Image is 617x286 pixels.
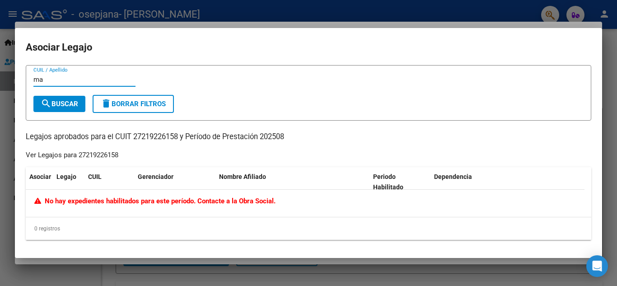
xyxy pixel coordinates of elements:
span: No hay expedientes habilitados para este período. Contacte a la Obra Social. [34,197,276,205]
datatable-header-cell: Legajo [53,167,84,197]
span: Gerenciador [138,173,173,180]
span: Nombre Afiliado [219,173,266,180]
span: Legajo [56,173,76,180]
span: Periodo Habilitado [373,173,403,191]
div: Open Intercom Messenger [586,255,608,277]
datatable-header-cell: Nombre Afiliado [215,167,369,197]
span: Buscar [41,100,78,108]
div: Ver Legajos para 27219226158 [26,150,118,160]
mat-icon: delete [101,98,112,109]
span: Asociar [29,173,51,180]
mat-icon: search [41,98,51,109]
datatable-header-cell: CUIL [84,167,134,197]
button: Buscar [33,96,85,112]
datatable-header-cell: Dependencia [430,167,584,197]
datatable-header-cell: Asociar [26,167,53,197]
span: Borrar Filtros [101,100,166,108]
datatable-header-cell: Gerenciador [134,167,215,197]
span: Dependencia [434,173,472,180]
div: 0 registros [26,217,591,240]
button: Borrar Filtros [93,95,174,113]
p: Legajos aprobados para el CUIT 27219226158 y Período de Prestación 202508 [26,131,591,143]
datatable-header-cell: Periodo Habilitado [369,167,430,197]
span: CUIL [88,173,102,180]
h2: Asociar Legajo [26,39,591,56]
